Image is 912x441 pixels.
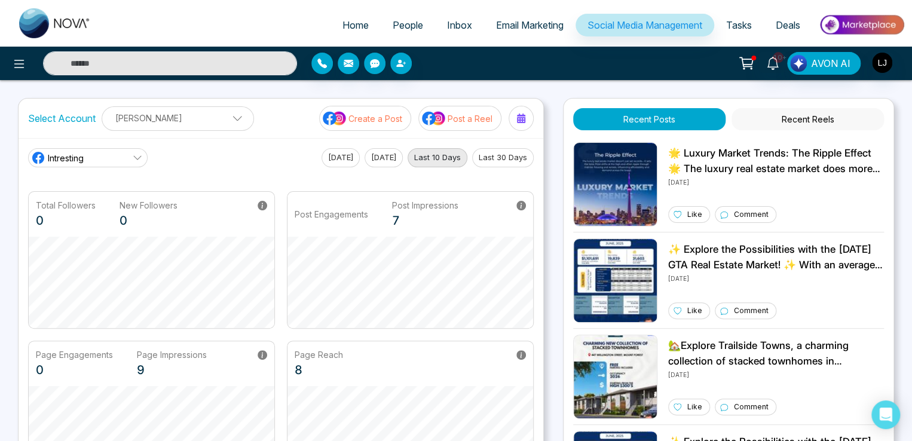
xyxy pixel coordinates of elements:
[319,106,411,131] button: social-media-iconCreate a Post
[734,402,769,412] p: Comment
[137,348,207,361] p: Page Impressions
[36,348,113,361] p: Page Engagements
[776,19,800,31] span: Deals
[36,361,113,379] p: 0
[732,108,884,130] button: Recent Reels
[764,14,812,36] a: Deals
[576,14,714,36] a: Social Media Management
[295,361,343,379] p: 8
[365,148,403,167] button: [DATE]
[137,361,207,379] p: 9
[818,11,905,38] img: Market-place.gif
[790,55,807,72] img: Lead Flow
[381,14,435,36] a: People
[392,212,458,229] p: 7
[687,305,702,316] p: Like
[573,335,657,419] img: Unable to load img.
[322,148,360,167] button: [DATE]
[687,402,702,412] p: Like
[871,400,900,429] div: Open Intercom Messenger
[295,348,343,361] p: Page Reach
[734,209,769,220] p: Comment
[418,106,501,131] button: social-media-iconPost a Reel
[422,111,446,126] img: social-media-icon
[36,199,96,212] p: Total Followers
[668,146,884,176] p: 🌟 Luxury Market Trends: The Ripple Effect 🌟 The luxury real estate market does more than break re...
[758,52,787,73] a: 10+
[734,305,769,316] p: Comment
[323,111,347,126] img: social-media-icon
[19,8,91,38] img: Nova CRM Logo
[668,176,884,187] p: [DATE]
[435,14,484,36] a: Inbox
[28,111,96,125] label: Select Account
[342,19,369,31] span: Home
[573,142,657,226] img: Unable to load img.
[787,52,861,75] button: AVON AI
[668,272,884,283] p: [DATE]
[484,14,576,36] a: Email Marketing
[48,152,84,164] span: Intresting
[811,56,850,71] span: AVON AI
[726,19,752,31] span: Tasks
[496,19,564,31] span: Email Marketing
[872,53,892,73] img: User Avatar
[472,148,534,167] button: Last 30 Days
[109,108,246,128] p: [PERSON_NAME]
[295,208,368,220] p: Post Engagements
[448,112,492,125] p: Post a Reel
[393,19,423,31] span: People
[573,108,726,130] button: Recent Posts
[330,14,381,36] a: Home
[668,338,884,369] p: 🏡Explore Trailside Towns, a charming collection of stacked townhomes in [GEOGRAPHIC_DATA]. Live m...
[587,19,702,31] span: Social Media Management
[408,148,467,167] button: Last 10 Days
[714,14,764,36] a: Tasks
[120,212,177,229] p: 0
[573,238,657,323] img: Unable to load img.
[668,242,884,272] p: ✨ Explore the Possibilities with the [DATE] GTA Real Estate Market! ✨ With an average selling pri...
[120,199,177,212] p: New Followers
[36,212,96,229] p: 0
[773,52,784,63] span: 10+
[668,369,884,379] p: [DATE]
[447,19,472,31] span: Inbox
[348,112,402,125] p: Create a Post
[687,209,702,220] p: Like
[392,199,458,212] p: Post Impressions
